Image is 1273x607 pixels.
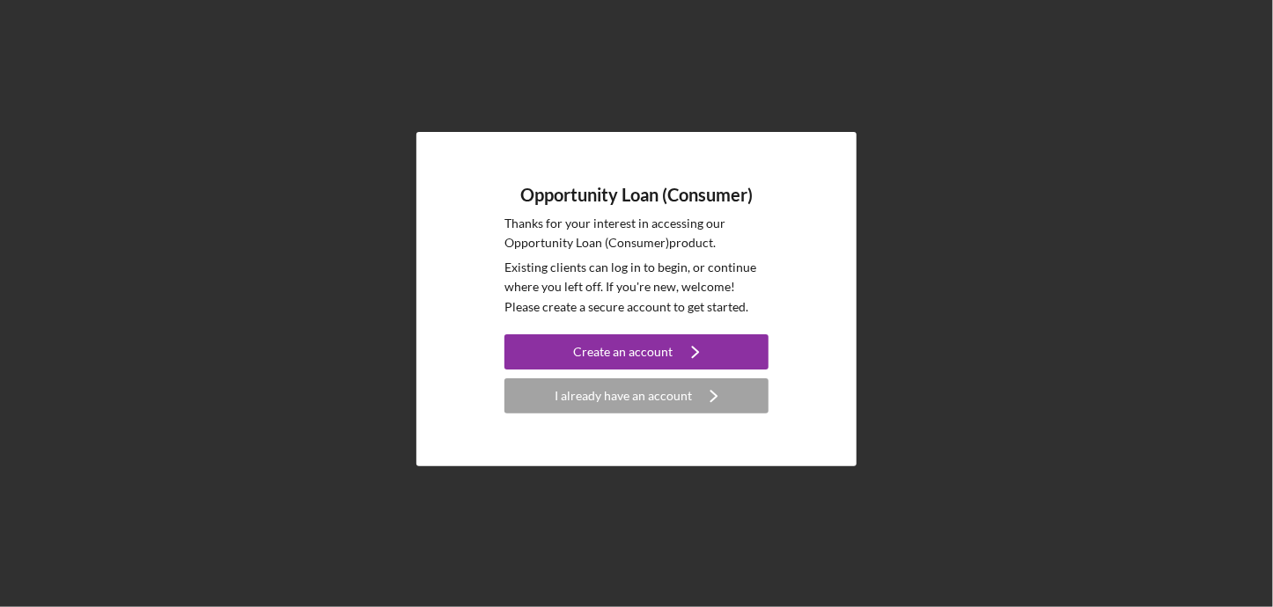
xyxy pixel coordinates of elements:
[504,334,769,374] a: Create an account
[504,334,769,369] button: Create an account
[504,214,769,253] p: Thanks for your interest in accessing our Opportunity Loan (Consumer) product.
[520,185,753,205] h4: Opportunity Loan (Consumer)
[504,258,769,317] p: Existing clients can log in to begin, or continue where you left off. If you're new, welcome! Ple...
[504,378,769,413] button: I already have an account
[574,334,673,369] div: Create an account
[555,378,692,413] div: I already have an account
